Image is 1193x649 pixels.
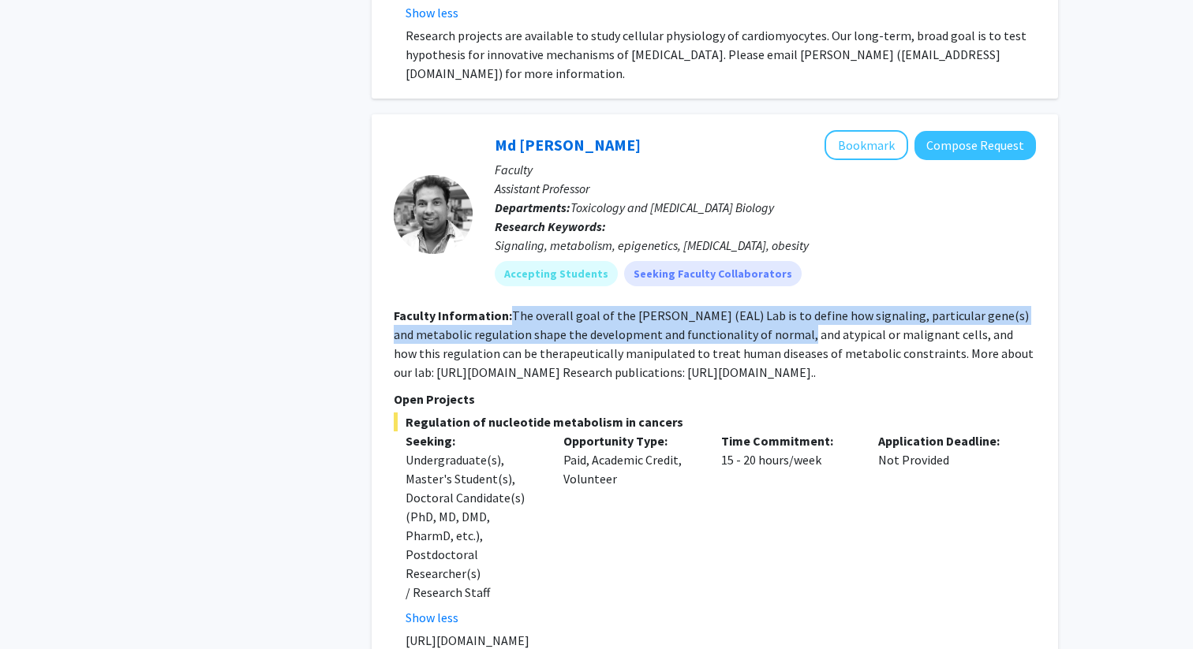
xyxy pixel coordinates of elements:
[406,26,1036,83] p: Research projects are available to study cellular physiology of cardiomyocytes. Our long-term, br...
[825,130,908,160] button: Add Md Eunus Ali to Bookmarks
[406,431,540,450] p: Seeking:
[624,261,802,286] mat-chip: Seeking Faculty Collaborators
[495,236,1036,255] div: Signaling, metabolism, epigenetics, [MEDICAL_DATA], obesity
[394,412,1036,431] span: Regulation of nucleotide metabolism in cancers
[12,578,67,637] iframe: Chat
[563,431,697,450] p: Opportunity Type:
[709,431,867,627] div: 15 - 20 hours/week
[406,3,458,22] button: Show less
[394,308,512,323] b: Faculty Information:
[495,200,570,215] b: Departments:
[495,135,641,155] a: Md [PERSON_NAME]
[394,308,1034,380] fg-read-more: The overall goal of the [PERSON_NAME] (EAL) Lab is to define how signaling, particular gene(s) an...
[914,131,1036,160] button: Compose Request to Md Eunus Ali
[721,431,855,450] p: Time Commitment:
[495,179,1036,198] p: Assistant Professor
[406,450,540,602] div: Undergraduate(s), Master's Student(s), Doctoral Candidate(s) (PhD, MD, DMD, PharmD, etc.), Postdo...
[495,218,606,234] b: Research Keywords:
[878,431,1012,450] p: Application Deadline:
[552,431,709,627] div: Paid, Academic Credit, Volunteer
[406,608,458,627] button: Show less
[495,160,1036,179] p: Faculty
[495,261,618,286] mat-chip: Accepting Students
[570,200,774,215] span: Toxicology and [MEDICAL_DATA] Biology
[866,431,1024,627] div: Not Provided
[394,390,1036,408] p: Open Projects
